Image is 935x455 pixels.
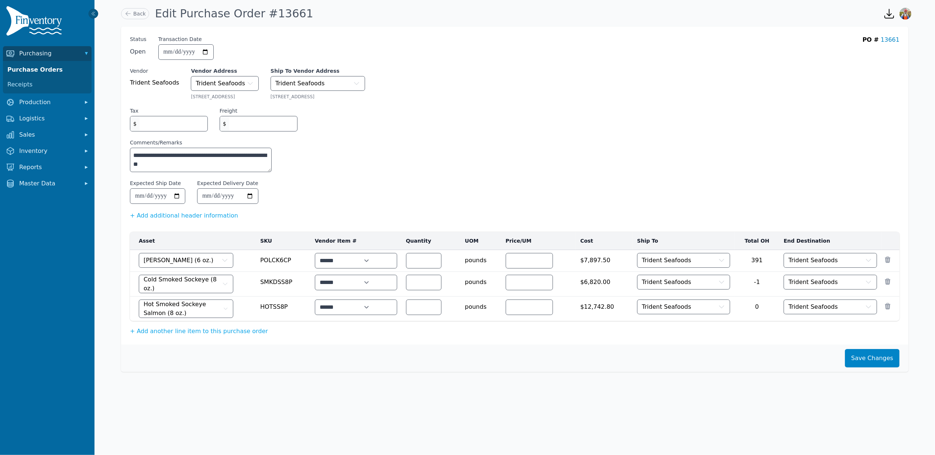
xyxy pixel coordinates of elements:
[642,302,691,311] span: Trident Seafoods
[197,179,258,187] label: Expected Delivery Date
[788,302,838,311] span: Trident Seafoods
[271,67,365,75] label: Ship To Vendor Address
[3,111,92,126] button: Logistics
[271,76,365,91] button: Trident Seafoods
[130,211,238,220] button: + Add additional header information
[881,36,900,43] a: 13661
[735,272,779,297] td: -1
[155,7,313,20] h1: Edit Purchase Order #13661
[19,98,78,107] span: Production
[884,302,891,310] button: Remove
[196,79,245,88] span: Trident Seafoods
[19,114,78,123] span: Logistics
[191,67,258,75] label: Vendor Address
[884,278,891,285] button: Remove
[130,67,179,75] label: Vendor
[158,35,202,43] label: Transaction Date
[19,130,78,139] span: Sales
[19,163,78,172] span: Reports
[3,46,92,61] button: Purchasing
[130,47,147,56] span: Open
[637,300,730,314] button: Trident Seafoods
[3,160,92,175] button: Reports
[784,275,877,290] button: Trident Seafoods
[3,176,92,191] button: Master Data
[3,95,92,110] button: Production
[784,253,877,268] button: Trident Seafoods
[465,275,496,287] span: pounds
[580,253,628,265] span: $7,897.50
[3,144,92,158] button: Inventory
[139,275,233,293] button: Cold Smoked Sockeye (8 oz.)
[465,253,496,265] span: pounds
[130,107,138,114] label: Tax
[130,139,272,146] label: Comments/Remarks
[144,256,213,265] span: [PERSON_NAME] (6 oz.)
[130,35,147,43] span: Status
[900,8,911,20] img: Sera Wheeler
[465,300,496,311] span: pounds
[4,77,90,92] a: Receipts
[788,256,838,265] span: Trident Seafoods
[220,107,237,114] label: Freight
[130,232,256,250] th: Asset
[576,232,633,250] th: Cost
[256,250,310,272] td: POLCK6CP
[402,232,461,250] th: Quantity
[130,327,268,336] button: + Add another line item to this purchase order
[580,300,628,311] span: $12,742.80
[735,297,779,321] td: 0
[191,76,258,91] button: Trident Seafoods
[637,253,730,268] button: Trident Seafoods
[121,8,149,19] a: Back
[271,94,365,100] div: [STREET_ADDRESS]
[144,275,220,293] span: Cold Smoked Sockeye (8 oz.)
[19,147,78,155] span: Inventory
[642,278,691,287] span: Trident Seafoods
[788,278,838,287] span: Trident Seafoods
[310,232,402,250] th: Vendor Item #
[19,179,78,188] span: Master Data
[139,253,233,268] button: [PERSON_NAME] (6 oz.)
[580,275,628,287] span: $6,820.00
[501,232,576,250] th: Price/UM
[779,232,881,250] th: End Destination
[256,272,310,297] td: SMKDSS8P
[4,62,90,77] a: Purchase Orders
[130,78,179,87] span: Trident Seafoods
[845,349,900,367] button: Save Changes
[735,250,779,272] td: 391
[130,179,181,187] label: Expected Ship Date
[220,116,229,131] span: $
[884,256,891,263] button: Remove
[637,275,730,290] button: Trident Seafoods
[784,300,877,314] button: Trident Seafoods
[139,300,233,318] button: Hot Smoked Sockeye Salmon (8 oz.)
[6,6,65,39] img: Finventory
[191,94,258,100] div: [STREET_ADDRESS]
[130,116,140,131] span: $
[275,79,324,88] span: Trident Seafoods
[256,232,310,250] th: SKU
[19,49,78,58] span: Purchasing
[460,232,501,250] th: UOM
[3,127,92,142] button: Sales
[633,232,735,250] th: Ship To
[144,300,221,318] span: Hot Smoked Sockeye Salmon (8 oz.)
[863,36,879,43] span: PO #
[642,256,691,265] span: Trident Seafoods
[256,297,310,321] td: HOTSS8P
[735,232,779,250] th: Total OH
